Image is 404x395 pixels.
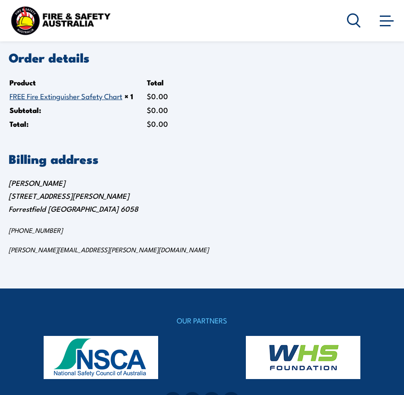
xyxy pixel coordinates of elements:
[10,103,146,116] th: Subtotal:
[9,153,395,164] h2: Billing address
[10,76,146,89] th: Product
[124,91,133,102] strong: × 1
[9,314,395,326] h4: OUR PARTNERS
[147,76,181,89] th: Total
[9,245,395,254] p: [PERSON_NAME][EMAIL_ADDRESS][PERSON_NAME][DOMAIN_NAME]
[10,91,122,101] a: FREE Fire Extinguisher Safety Chart
[9,226,395,235] p: [PHONE_NUMBER]
[10,117,146,130] th: Total:
[9,51,395,63] h2: Order details
[9,336,194,379] img: nsca-logo-footer
[211,336,396,379] img: whs-logo-footer
[147,104,168,115] span: 0.00
[147,118,151,129] span: $
[147,104,151,115] span: $
[147,118,168,129] span: 0.00
[147,91,168,101] bdi: 0.00
[147,91,151,101] span: $
[9,176,395,254] address: [PERSON_NAME] [STREET_ADDRESS][PERSON_NAME] Forrestfield [GEOGRAPHIC_DATA] 6058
